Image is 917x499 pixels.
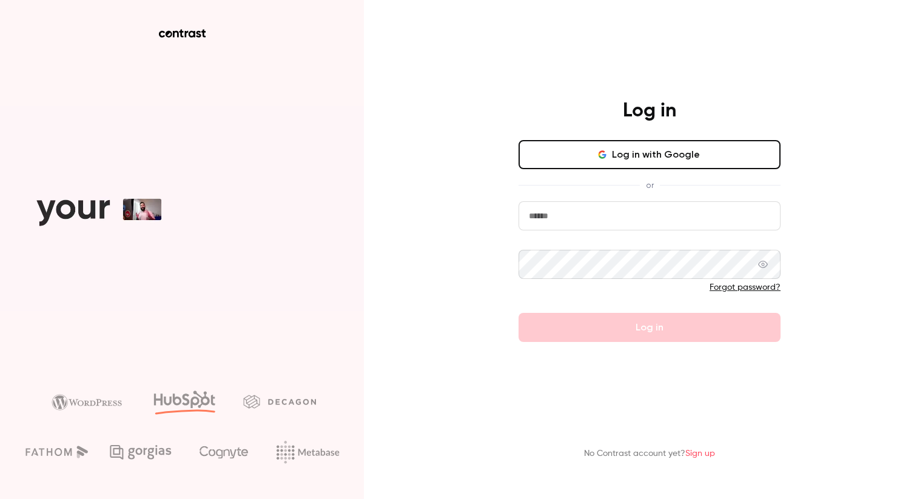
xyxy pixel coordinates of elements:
h4: Log in [623,99,676,123]
p: No Contrast account yet? [584,447,715,460]
span: or [640,179,660,192]
button: Log in with Google [519,140,781,169]
img: decagon [243,395,316,408]
a: Forgot password? [710,283,781,292]
a: Sign up [685,449,715,458]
